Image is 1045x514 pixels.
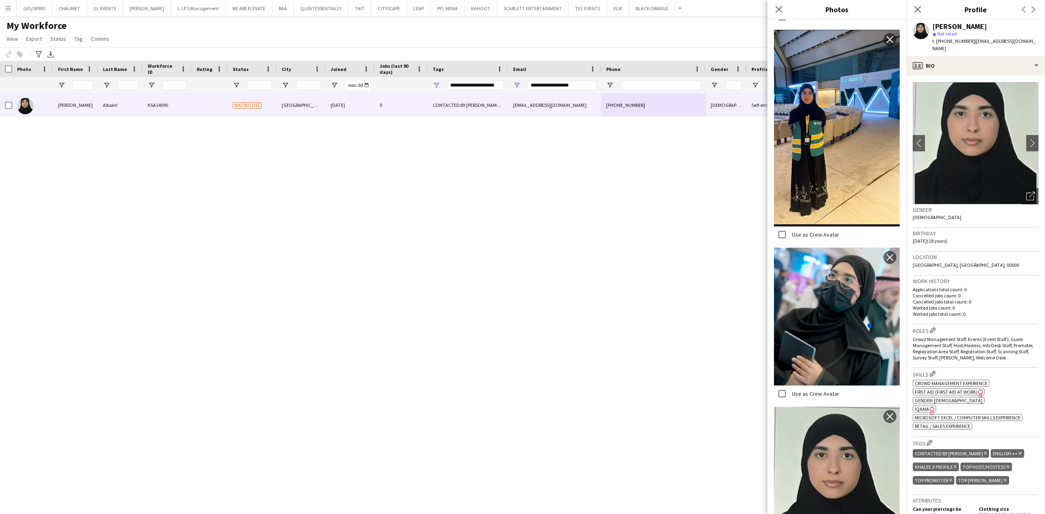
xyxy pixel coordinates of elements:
[913,286,1038,292] p: Applications total count: 0
[913,336,1034,361] span: Crowd Management Staff, Events (Event Staff), Guest Management Staff, Host/Hostess, Info Desk Sta...
[17,0,52,16] button: GES/SPIRO
[913,311,1038,317] p: Worked jobs total count: 0
[774,30,900,226] img: Crew photo 1120157
[913,230,1038,237] h3: Birthday
[913,449,989,458] div: CONTACTED BY [PERSON_NAME]
[233,102,261,109] span: Waiting list
[513,66,526,72] span: Email
[17,66,31,72] span: Photo
[767,4,906,15] h3: Photos
[915,380,987,386] span: Crowd management experience
[123,0,171,16] button: [PERSON_NAME]
[915,414,1021,421] span: Microsoft Excel / Computer skills experience
[956,476,1009,485] div: TOP [PERSON_NAME]
[913,370,1038,378] h3: Skills
[937,31,957,37] span: Not rated
[73,80,93,90] input: First Name Filter Input
[465,0,497,16] button: KAHOOT
[913,305,1038,311] p: Worked jobs count: 0
[711,66,728,72] span: Gender
[197,66,212,72] span: Rating
[711,82,718,89] button: Open Filter Menu
[282,66,291,72] span: City
[1022,188,1038,204] div: Open photos pop-in
[915,406,929,412] span: IQAMA
[71,33,86,44] a: Tag
[53,94,98,116] div: [PERSON_NAME]
[621,80,701,90] input: Phone Filter Input
[74,35,83,42] span: Tag
[913,439,1038,447] h3: Tags
[431,0,465,16] button: PFL MENA
[348,0,371,16] button: TAIT
[98,94,143,116] div: Albakri
[991,449,1024,458] div: ENGLISH ++
[3,33,21,44] a: View
[17,98,33,114] img: Jana Albakri
[607,0,629,16] button: ELM
[913,262,1019,268] span: [GEOGRAPHIC_DATA], [GEOGRAPHIC_DATA], 00000
[294,0,348,16] button: QUINTESSENTIALLY
[790,13,839,20] label: Use as Crew Avatar
[915,423,970,429] span: Retail / Sales experience
[752,82,759,89] button: Open Filter Menu
[629,0,675,16] button: BLACK ORANGE
[528,80,596,90] input: Email Filter Input
[407,0,431,16] button: LEAP
[88,33,113,44] a: Comms
[143,94,192,116] div: KSA14095
[7,35,18,42] span: View
[913,253,1038,261] h3: Location
[906,56,1045,75] div: Bio
[148,63,177,75] span: Workforce ID
[932,23,987,30] div: [PERSON_NAME]
[282,82,289,89] button: Open Filter Menu
[433,66,444,72] span: Tags
[513,82,520,89] button: Open Filter Menu
[774,248,900,385] img: Crew photo 1120156
[932,38,1036,51] span: | [EMAIL_ADDRESS][DOMAIN_NAME]
[58,82,65,89] button: Open Filter Menu
[7,20,67,32] span: My Workforce
[913,238,947,244] span: [DATE] (18 years)
[58,66,83,72] span: First Name
[906,4,1045,15] h3: Profile
[706,94,747,116] div: [DEMOGRAPHIC_DATA]
[118,80,138,90] input: Last Name Filter Input
[913,463,959,471] div: KHALEEJI PROFILE
[272,0,294,16] button: RAA
[91,35,109,42] span: Comms
[47,33,69,44] a: Status
[233,66,249,72] span: Status
[433,82,440,89] button: Open Filter Menu
[103,82,110,89] button: Open Filter Menu
[606,82,614,89] button: Open Filter Menu
[913,206,1038,213] h3: Gender
[428,94,508,116] div: CONTACTED BY [PERSON_NAME], ENGLISH ++, [PERSON_NAME] PROFILE, TOP HOST/HOSTESS, TOP PROMOTER, TO...
[606,66,620,72] span: Phone
[915,389,978,395] span: First Aid (First Aid At Work)
[23,33,45,44] a: Export
[326,94,375,116] div: [DATE]
[915,397,983,403] span: Gender: [DEMOGRAPHIC_DATA]
[932,38,975,44] span: t. [PHONE_NUMBER]
[52,0,87,16] button: CHAUMET
[171,0,226,16] button: L.I.P.S Management
[790,390,839,397] label: Use as Crew Avatar
[50,35,66,42] span: Status
[790,231,839,238] label: Use as Crew Avatar
[752,66,768,72] span: Profile
[747,94,799,116] div: Self-employed Crew
[277,94,326,116] div: [GEOGRAPHIC_DATA]
[961,463,1012,471] div: TOP HOST/HOSTESS
[601,94,706,116] div: [PHONE_NUMBER]
[913,214,961,220] span: [DEMOGRAPHIC_DATA]
[913,299,1038,305] p: Cancelled jobs total count: 0
[233,82,240,89] button: Open Filter Menu
[508,94,601,116] div: [EMAIL_ADDRESS][DOMAIN_NAME]
[913,277,1038,285] h3: Work history
[226,0,272,16] button: WE ARE ELEVATE
[247,80,272,90] input: Status Filter Input
[725,80,742,90] input: Gender Filter Input
[34,49,44,59] app-action-btn: Advanced filters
